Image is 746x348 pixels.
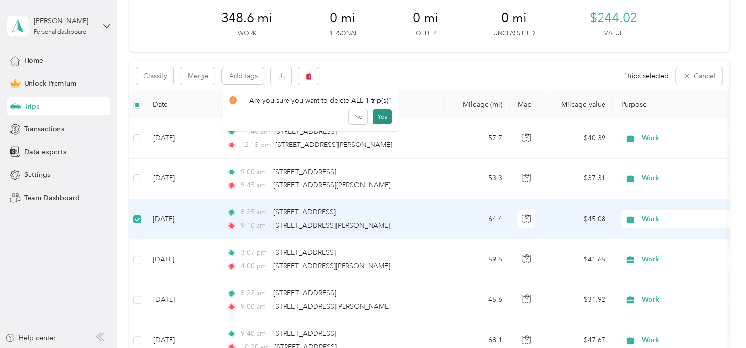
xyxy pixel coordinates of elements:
[330,10,355,26] span: 0 mi
[221,10,272,26] span: 348.6 mi
[237,29,256,38] p: Work
[642,133,732,144] span: Work
[273,181,390,189] span: [STREET_ADDRESS][PERSON_NAME]
[241,220,269,231] span: 9:10 am
[273,262,390,270] span: [STREET_ADDRESS][PERSON_NAME]
[273,248,336,257] span: [STREET_ADDRESS]
[273,289,336,297] span: [STREET_ADDRESS]
[145,91,219,118] th: Date
[413,10,438,26] span: 0 mi
[445,280,510,320] td: 45.6
[34,16,95,26] div: [PERSON_NAME]
[445,239,510,280] td: 59.5
[241,261,269,272] span: 4:00 pm
[327,29,358,38] p: Personal
[642,335,732,346] span: Work
[34,29,86,35] div: Personal dashboard
[241,167,269,177] span: 9:00 am
[24,170,50,180] span: Settings
[145,118,219,159] td: [DATE]
[222,67,264,84] button: Add tags
[642,214,732,225] span: Work
[642,294,732,305] span: Work
[501,10,527,26] span: 0 mi
[241,207,269,218] span: 8:25 am
[273,168,336,176] span: [STREET_ADDRESS]
[145,199,219,239] td: [DATE]
[349,109,367,125] button: No
[445,118,510,159] td: 57.7
[590,10,637,26] span: $244.02
[275,141,392,149] span: [STREET_ADDRESS][PERSON_NAME]
[676,67,722,85] button: Cancel
[24,101,39,112] span: Trips
[229,95,392,106] div: Are you sure you want to delete ALL 1 trip(s)?
[445,159,510,199] td: 53.3
[604,29,623,38] p: Value
[544,159,613,199] td: $37.31
[24,124,64,134] span: Transactions
[24,56,43,66] span: Home
[493,29,535,38] p: Unclassified
[241,180,269,191] span: 9:45 am
[136,67,173,85] button: Classify
[180,67,215,85] button: Merge
[145,239,219,280] td: [DATE]
[445,91,510,118] th: Mileage (mi)
[642,254,732,265] span: Work
[241,140,271,150] span: 12:15 pm
[24,147,66,157] span: Data exports
[273,208,336,216] span: [STREET_ADDRESS]
[445,199,510,239] td: 64.4
[145,280,219,320] td: [DATE]
[624,71,669,81] span: 1 trips selected
[544,91,613,118] th: Mileage value
[5,333,56,343] button: Help center
[273,302,390,311] span: [STREET_ADDRESS][PERSON_NAME]
[241,126,270,137] span: 11:40 am
[544,280,613,320] td: $31.92
[145,159,219,199] td: [DATE]
[24,193,79,203] span: Team Dashboard
[241,247,269,258] span: 3:07 pm
[510,91,544,118] th: Map
[273,221,390,230] span: [STREET_ADDRESS][PERSON_NAME]
[274,127,337,136] span: [STREET_ADDRESS]
[241,301,269,312] span: 9:00 am
[642,173,732,184] span: Work
[241,328,269,339] span: 9:40 am
[544,199,613,239] td: $45.08
[273,329,336,338] span: [STREET_ADDRESS]
[415,29,435,38] p: Other
[219,91,445,118] th: Locations
[691,293,746,348] iframe: Everlance-gr Chat Button Frame
[241,288,269,299] span: 8:22 am
[373,109,392,125] button: Yes
[544,118,613,159] td: $40.39
[24,78,76,88] span: Unlock Premium
[544,239,613,280] td: $41.65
